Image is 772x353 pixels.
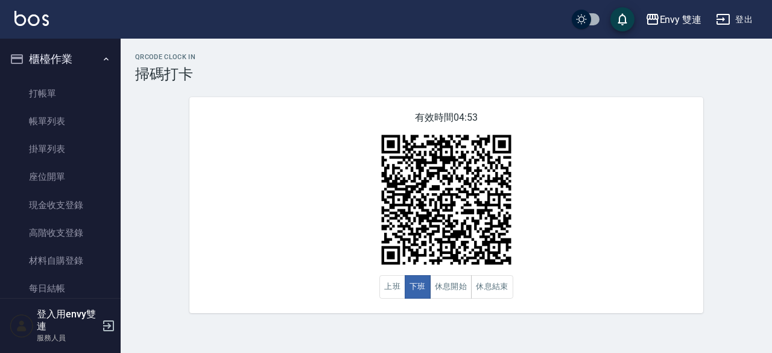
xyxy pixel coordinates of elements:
[405,275,431,299] button: 下班
[5,43,116,75] button: 櫃檯作業
[5,247,116,275] a: 材料自購登錄
[5,275,116,302] a: 每日結帳
[430,275,472,299] button: 休息開始
[5,80,116,107] a: 打帳單
[610,7,634,31] button: save
[37,308,98,332] h5: 登入用envy雙連
[189,97,703,313] div: 有效時間 04:53
[14,11,49,26] img: Logo
[5,219,116,247] a: 高階收支登錄
[471,275,513,299] button: 休息結束
[641,7,707,32] button: Envy 雙連
[10,314,34,338] img: Person
[5,107,116,135] a: 帳單列表
[5,163,116,191] a: 座位開單
[711,8,758,31] button: 登出
[5,191,116,219] a: 現金收支登錄
[135,66,758,83] h3: 掃碼打卡
[37,332,98,343] p: 服務人員
[5,135,116,163] a: 掛單列表
[660,12,702,27] div: Envy 雙連
[379,275,405,299] button: 上班
[135,53,758,61] h2: QRcode Clock In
